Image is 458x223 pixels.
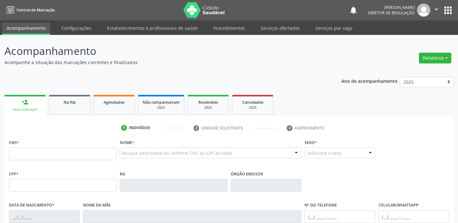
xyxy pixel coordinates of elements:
p: Ano de acompanhamento [341,77,398,85]
p: Acompanhe a situação das marcações correntes e finalizadas [4,59,319,66]
span: Resolvidos [198,100,218,105]
input: __/__/____ [9,210,80,223]
a: Central de Marcação [4,5,55,15]
span: Cancelados [242,100,263,105]
p: Acompanhamento [4,43,319,59]
div: 2025 [143,105,180,110]
div: 2025 [192,105,224,110]
a: Configurações [57,23,96,34]
a: Acompanhamento [2,23,50,35]
button: apps [442,5,454,16]
button:  [430,3,442,17]
span: Diretor de regulação [368,10,415,16]
span: Na fila [64,100,76,105]
label: Órgão emissor [231,169,263,179]
a: Procedimentos [209,23,250,34]
div: [PERSON_NAME] [368,5,415,10]
div: Indivíduo [129,125,150,131]
button: notifications [349,6,358,15]
label: Nº do Telefone [304,200,337,210]
img: img [417,3,430,17]
span: Não compareceram [143,100,180,105]
div: 1 [121,125,127,131]
input: (__) _____-_____ [379,210,449,223]
a: Serviços por vaga [311,23,357,34]
a: Serviços ofertados [256,23,304,34]
label: CNS [9,138,19,148]
button: Relatórios [419,53,451,63]
label: Celular/WhatsApp [379,200,419,210]
i:  [433,6,440,13]
label: RG [120,169,125,179]
label: Sexo [304,138,317,148]
span: Agendados [104,100,125,105]
span: Selecione o sexo [307,150,342,156]
label: Data de nascimento [9,200,54,210]
input: (__) _____-_____ [304,210,375,223]
span: Central de Marcação [17,7,55,13]
a: Estabelecimentos e profissionais de saúde [103,23,202,34]
div: Nova marcação [9,107,41,112]
label: CPF [9,169,18,179]
label: Nome [120,138,134,148]
div: person_add [22,99,29,106]
span: Busque pelo nome (ou informe CNS ou CPF ao lado) [122,150,232,156]
div: 2025 [237,105,269,110]
label: Nome da mãe [83,200,111,210]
